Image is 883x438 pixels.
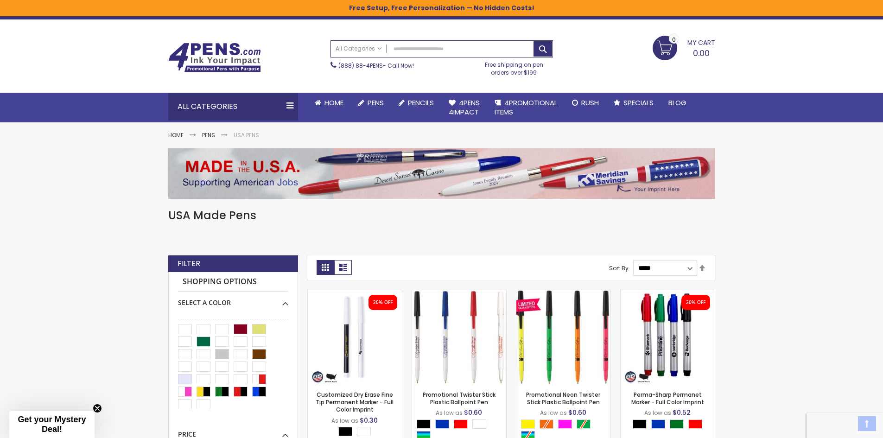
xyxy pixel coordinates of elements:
div: Black [633,419,647,429]
img: USA Pens [168,148,715,198]
div: White [472,419,486,429]
span: As low as [644,409,671,417]
a: Customized Dry Erase Fine Tip Permanent Marker - Full Color Imprint [316,391,394,413]
div: 20% OFF [373,299,393,306]
span: Pens [368,98,384,108]
span: $0.30 [360,416,378,425]
a: Blog [661,93,694,113]
span: As low as [331,417,358,425]
img: 4Pens Custom Pens and Promotional Products [168,43,261,72]
span: Specials [623,98,654,108]
div: Select A Color [633,419,707,431]
a: Promotional Twister Stick Plastic Ballpoint Pen [423,391,495,406]
div: Free shipping on pen orders over $199 [475,57,553,76]
div: Black [338,427,352,436]
img: Perma-Sharp Permanet Marker - Full Color Imprint [621,290,715,384]
a: Perma-Sharp Permanet Marker - Full Color Imprint [631,391,704,406]
a: Rush [565,93,606,113]
a: 4Pens4impact [441,93,487,123]
span: $0.52 [673,408,691,417]
span: 0 [672,35,676,44]
strong: Filter [178,259,200,269]
div: Get your Mystery Deal!Close teaser [9,411,95,438]
span: As low as [540,409,567,417]
span: 0.00 [693,47,710,59]
img: Customized Dry Erase Fine Tip Permanent Marker - Full Color Imprint [308,290,402,384]
a: Promotional Neon Twister Stick Plastic Ballpoint Pen [526,391,600,406]
img: Promotional Twister Stick Plastic Ballpoint Pen [412,290,506,384]
span: All Categories [336,45,382,52]
a: Pencils [391,93,441,113]
a: Promotional Twister Stick Plastic Ballpoint Pen [412,290,506,298]
a: Customized Dry Erase Fine Tip Permanent Marker - Full Color Imprint [308,290,402,298]
a: 0.00 0 [653,36,715,59]
a: All Categories [331,41,387,56]
strong: Shopping Options [178,272,288,292]
div: Neon Yellow [521,419,535,429]
span: 4PROMOTIONAL ITEMS [495,98,557,117]
span: 4Pens 4impact [449,98,480,117]
div: Neon Pink [558,419,572,429]
div: 20% OFF [686,299,705,306]
a: Pens [202,131,215,139]
iframe: Google Customer Reviews [807,413,883,438]
span: Rush [581,98,599,108]
button: Close teaser [93,404,102,413]
strong: Grid [317,260,334,275]
div: Select A Color [178,292,288,307]
a: Pens [351,93,391,113]
h1: USA Made Pens [168,208,715,223]
div: Red [688,419,702,429]
span: Blog [668,98,686,108]
div: Red [454,419,468,429]
label: Sort By [609,264,629,272]
a: Promotional Neon Twister Stick Plastic Ballpoint Pen [516,290,610,298]
span: Home [324,98,343,108]
a: Wishlist [572,10,603,17]
a: Create an Account [614,10,675,17]
span: As low as [436,409,463,417]
span: $0.60 [568,408,586,417]
div: Green [670,419,684,429]
a: Specials [606,93,661,113]
div: White [357,427,371,436]
a: Home [168,131,184,139]
a: (888) 88-4PENS [338,62,383,70]
span: - Call Now! [338,62,414,70]
img: Promotional Neon Twister Stick Plastic Ballpoint Pen [516,290,610,384]
span: $0.60 [464,408,482,417]
div: Sign In [684,10,715,17]
div: Blue [435,419,449,429]
div: All Categories [168,93,298,121]
a: 4PROMOTIONALITEMS [487,93,565,123]
a: Perma-Sharp Permanet Marker - Full Color Imprint [621,290,715,298]
a: Home [307,93,351,113]
strong: USA Pens [234,131,259,139]
span: Pencils [408,98,434,108]
div: Black [417,419,431,429]
span: Get your Mystery Deal! [18,415,86,434]
div: Blue [651,419,665,429]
